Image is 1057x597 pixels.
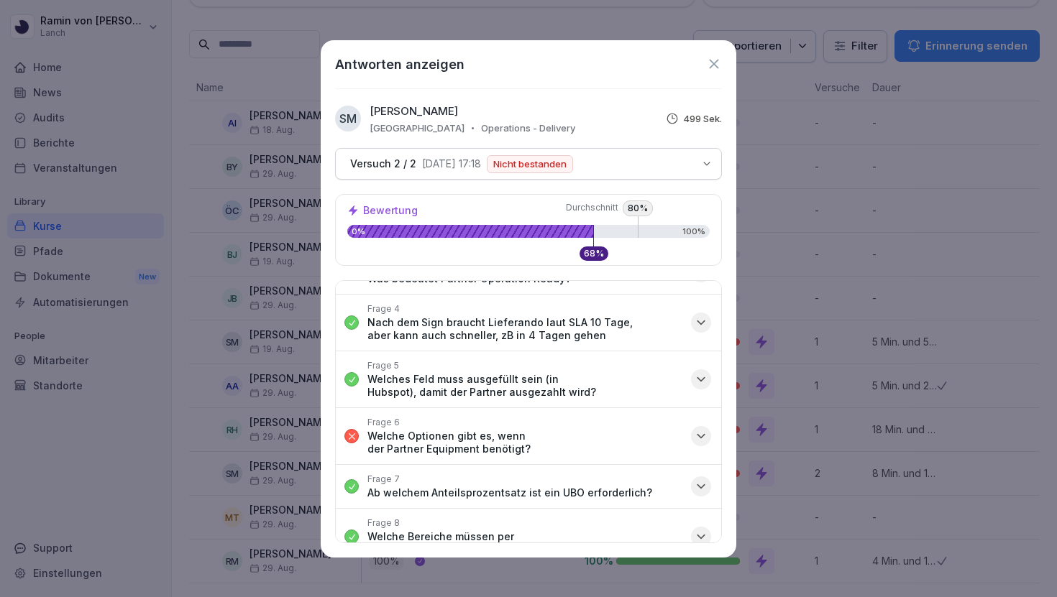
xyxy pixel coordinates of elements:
p: Frage 4 [367,303,400,315]
p: Bewertung [363,205,418,216]
p: Frage 7 [367,473,400,485]
p: 100% [682,228,705,236]
p: [PERSON_NAME] [370,103,458,120]
p: Welche Bereiche müssen per Video/Foto dokumentiert werden? [367,530,682,556]
p: Ab welchem Anteilsprozentsatz ist ein UBO erforderlich? [367,486,652,499]
button: Frage 6Welche Optionen gibt es, wenn der Partner Equipment benötigt? [336,408,721,464]
span: Durchschnitt [532,202,618,213]
button: Frage 7Ab welchem Anteilsprozentsatz ist ein UBO erforderlich? [336,465,721,508]
button: Frage 8Welche Bereiche müssen per Video/Foto dokumentiert werden? [336,509,721,565]
p: [DATE] 17:18 [422,158,481,170]
p: Frage 5 [367,360,399,371]
p: 0% [347,228,594,236]
p: [GEOGRAPHIC_DATA] [370,122,465,134]
p: 499 Sek. [683,113,722,124]
h1: Antworten anzeigen [335,55,465,74]
p: Versuch 2 / 2 [350,157,416,170]
button: Frage 5Welches Feld muss ausgefüllt sein (in Hubspot), damit der Partner ausgezahlt wird? [336,351,721,407]
p: 80 % [623,200,653,216]
p: Welche Optionen gibt es, wenn der Partner Equipment benötigt? [367,430,682,455]
p: Operations - Delivery [481,122,575,134]
p: Nicht bestanden [493,159,567,169]
p: Frage 6 [367,417,400,428]
p: Welches Feld muss ausgefüllt sein (in Hubspot), damit der Partner ausgezahlt wird? [367,373,682,399]
p: Nach dem Sign braucht Lieferando laut SLA 10 Tage, aber kann auch schneller, zB in 4 Tagen gehen [367,316,682,342]
button: Frage 4Nach dem Sign braucht Lieferando laut SLA 10 Tage, aber kann auch schneller, zB in 4 Tagen... [336,295,721,351]
div: SM [335,106,361,131]
p: Frage 8 [367,517,400,529]
p: 68 % [584,249,604,258]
